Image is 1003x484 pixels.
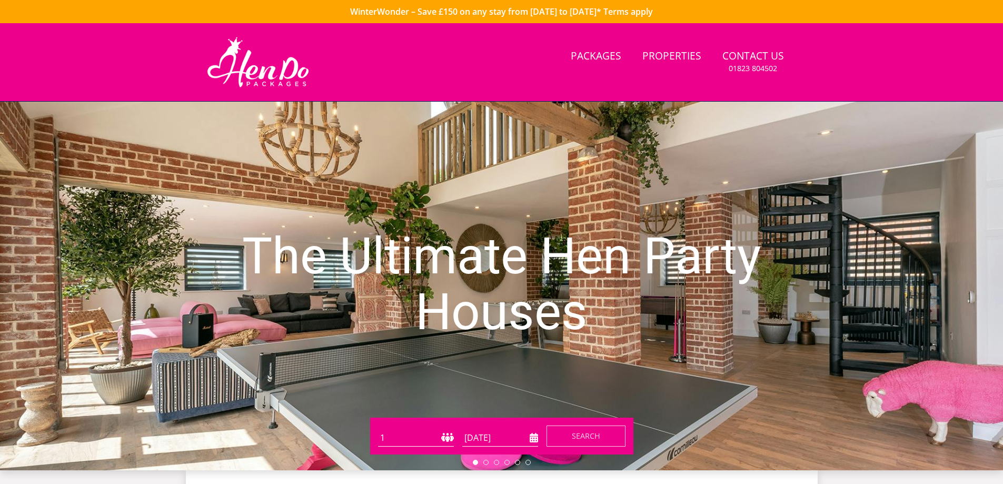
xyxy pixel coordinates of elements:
[729,63,777,74] small: 01823 804502
[547,426,625,447] button: Search
[462,429,538,447] input: Arrival Date
[151,208,853,361] h1: The Ultimate Hen Party Houses
[638,45,706,68] a: Properties
[567,45,625,68] a: Packages
[572,431,600,441] span: Search
[718,45,788,79] a: Contact Us01823 804502
[203,36,314,88] img: Hen Do Packages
